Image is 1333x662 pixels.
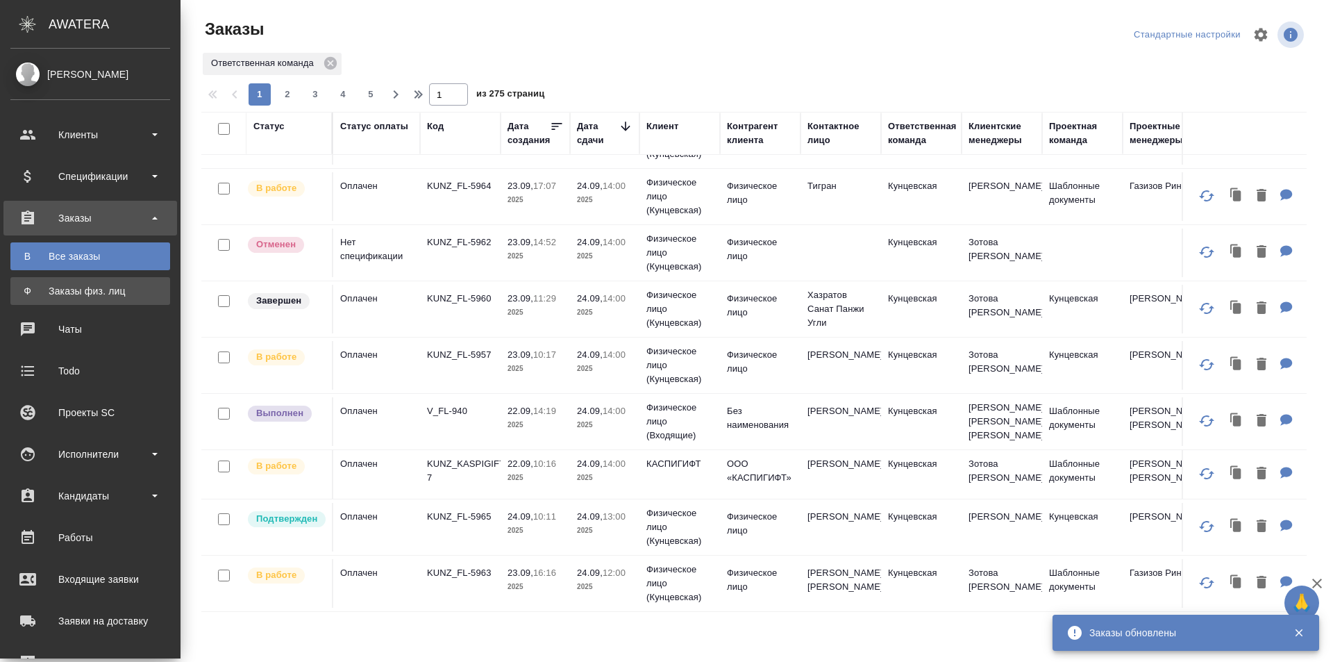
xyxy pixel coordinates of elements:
div: Клиентские менеджеры [969,119,1035,147]
p: Физическое лицо (Кунцевская) [646,345,713,386]
div: split button [1130,24,1244,46]
div: Исполнители [10,444,170,465]
td: Тигран [800,172,881,221]
p: Физическое лицо (Кунцевская) [646,563,713,604]
p: 23.09, [508,349,533,360]
div: Проекты SC [10,402,170,423]
a: Входящие заявки [3,562,177,597]
div: Кандидаты [10,486,170,506]
p: КАСПИГИФТ [646,457,713,471]
div: Выставляет ПМ после принятия заказа от КМа [246,179,325,198]
button: Клонировать [1223,569,1250,597]
td: Оплачен [333,559,420,608]
p: 11:29 [533,293,556,304]
p: 23.09, [508,568,533,578]
button: Удалить [1250,513,1273,541]
td: Оплачен [333,397,420,446]
td: [PERSON_NAME] [800,397,881,446]
button: Обновить [1190,566,1223,599]
p: 2025 [508,362,563,376]
td: Газизов Ринат [1123,172,1203,221]
p: 2025 [508,418,563,432]
p: В работе [256,568,296,582]
button: Клонировать [1223,238,1250,267]
a: Работы [3,520,177,555]
p: 14:00 [603,349,626,360]
div: Todo [10,361,170,381]
td: Кунцевская [881,229,962,277]
p: 22.09, [508,406,533,416]
p: Отменен [256,238,296,251]
td: Зотова [PERSON_NAME] [962,559,1042,608]
td: Кунцевская [881,559,962,608]
p: 23.09, [508,293,533,304]
td: [PERSON_NAME] [1123,503,1203,552]
div: Ответственная команда [203,53,342,75]
p: 2025 [508,580,563,594]
p: 24.09, [577,406,603,416]
td: Оплачен [333,503,420,552]
td: [PERSON_NAME] [800,503,881,552]
button: 4 [332,83,354,106]
p: 2025 [508,524,563,538]
td: Зотова [PERSON_NAME] [962,229,1042,277]
p: 24.09, [577,568,603,578]
a: ВВсе заказы [10,242,170,270]
span: 🙏 [1290,588,1314,618]
button: Обновить [1190,348,1223,381]
button: Клонировать [1223,182,1250,210]
a: Todo [3,354,177,388]
a: ФЗаказы физ. лиц [10,277,170,305]
button: Обновить [1190,292,1223,325]
span: 5 [360,88,382,101]
p: В работе [256,181,296,195]
button: Удалить [1250,238,1273,267]
p: В работе [256,350,296,364]
button: Клонировать [1223,351,1250,379]
div: Выставляет ПМ после принятия заказа от КМа [246,348,325,367]
p: Физическое лицо [727,179,794,207]
td: Зотова [PERSON_NAME] [962,450,1042,499]
button: Обновить [1190,404,1223,438]
td: Шаблонные документы [1042,172,1123,221]
td: [PERSON_NAME] [962,172,1042,221]
p: KUNZ_KASPIGIFT-7 [427,457,494,485]
td: Шаблонные документы [1042,397,1123,446]
button: Клонировать [1223,295,1250,323]
div: Ответственная команда [888,119,957,147]
td: Шаблонные документы [1042,450,1123,499]
p: 14:52 [533,237,556,247]
p: 14:19 [533,406,556,416]
button: Удалить [1250,460,1273,488]
td: Хазратов Санат Панжи Угли [800,281,881,337]
button: Обновить [1190,457,1223,490]
p: Физическое лицо (Кунцевская) [646,232,713,274]
span: 2 [276,88,299,101]
div: Выставляет ПМ после принятия заказа от КМа [246,457,325,476]
p: KUNZ_FL-5957 [427,348,494,362]
td: Кунцевская [881,503,962,552]
p: 24.09, [577,293,603,304]
button: 2 [276,83,299,106]
p: 2025 [577,362,632,376]
p: 10:11 [533,511,556,522]
div: AWATERA [49,10,181,38]
div: Контактное лицо [807,119,874,147]
p: KUNZ_FL-5964 [427,179,494,193]
p: KUNZ_FL-5965 [427,510,494,524]
p: 2025 [577,418,632,432]
p: Физическое лицо (Входящие) [646,401,713,442]
td: Кунцевская [1042,285,1123,333]
td: Кунцевская [881,450,962,499]
a: Заявки на доставку [3,604,177,638]
p: 24.09, [577,237,603,247]
td: Оплачен [333,285,420,333]
p: 16:16 [533,568,556,578]
button: Клонировать [1223,407,1250,436]
div: Заявки на доставку [10,611,170,631]
p: 2025 [577,524,632,538]
div: Работы [10,527,170,548]
p: Физическое лицо (Кунцевская) [646,176,713,217]
p: 2025 [577,249,632,263]
span: 4 [332,88,354,101]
